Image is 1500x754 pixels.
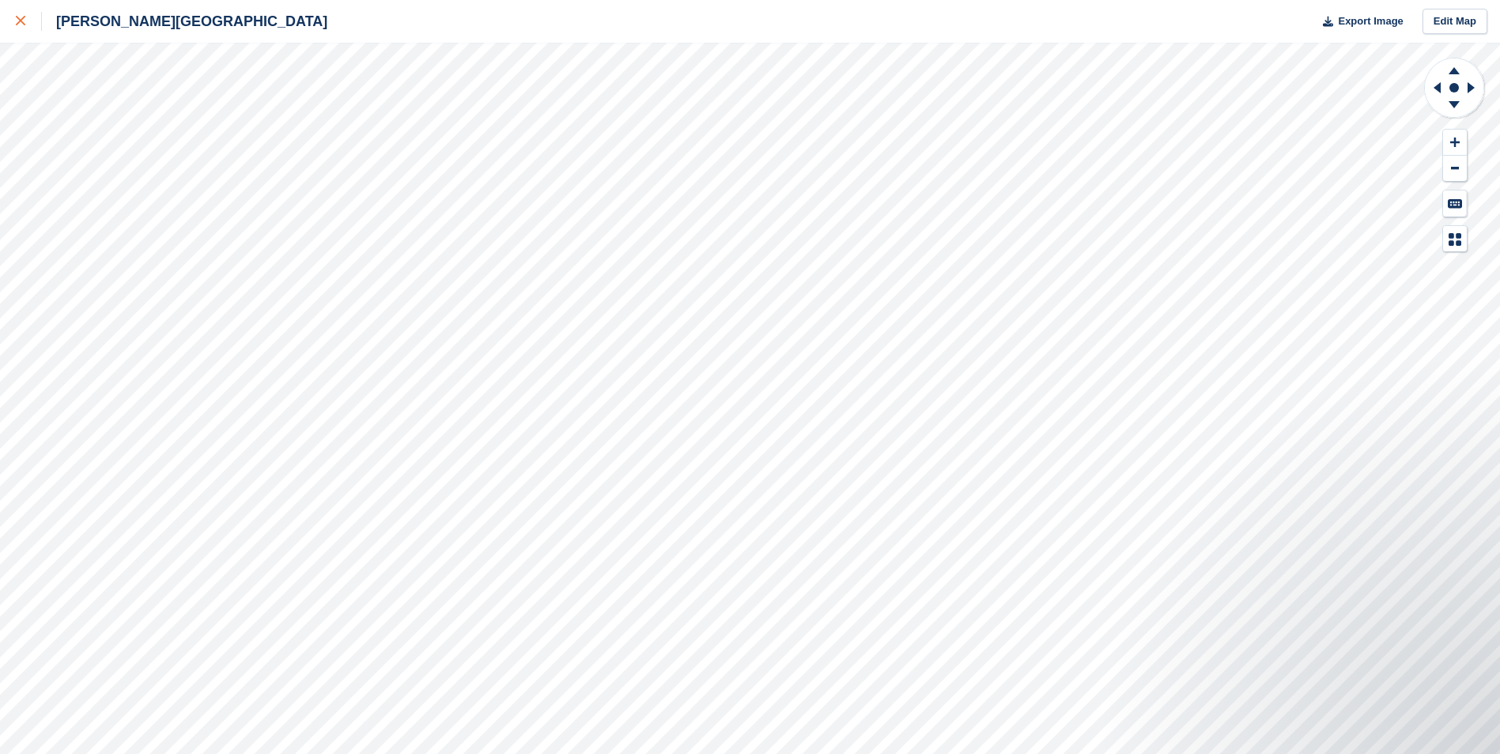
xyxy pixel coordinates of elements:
[1443,130,1467,156] button: Zoom In
[1443,156,1467,182] button: Zoom Out
[42,12,327,31] div: [PERSON_NAME][GEOGRAPHIC_DATA]
[1443,226,1467,252] button: Map Legend
[1423,9,1487,35] a: Edit Map
[1443,190,1467,217] button: Keyboard Shortcuts
[1313,9,1404,35] button: Export Image
[1338,13,1403,29] span: Export Image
